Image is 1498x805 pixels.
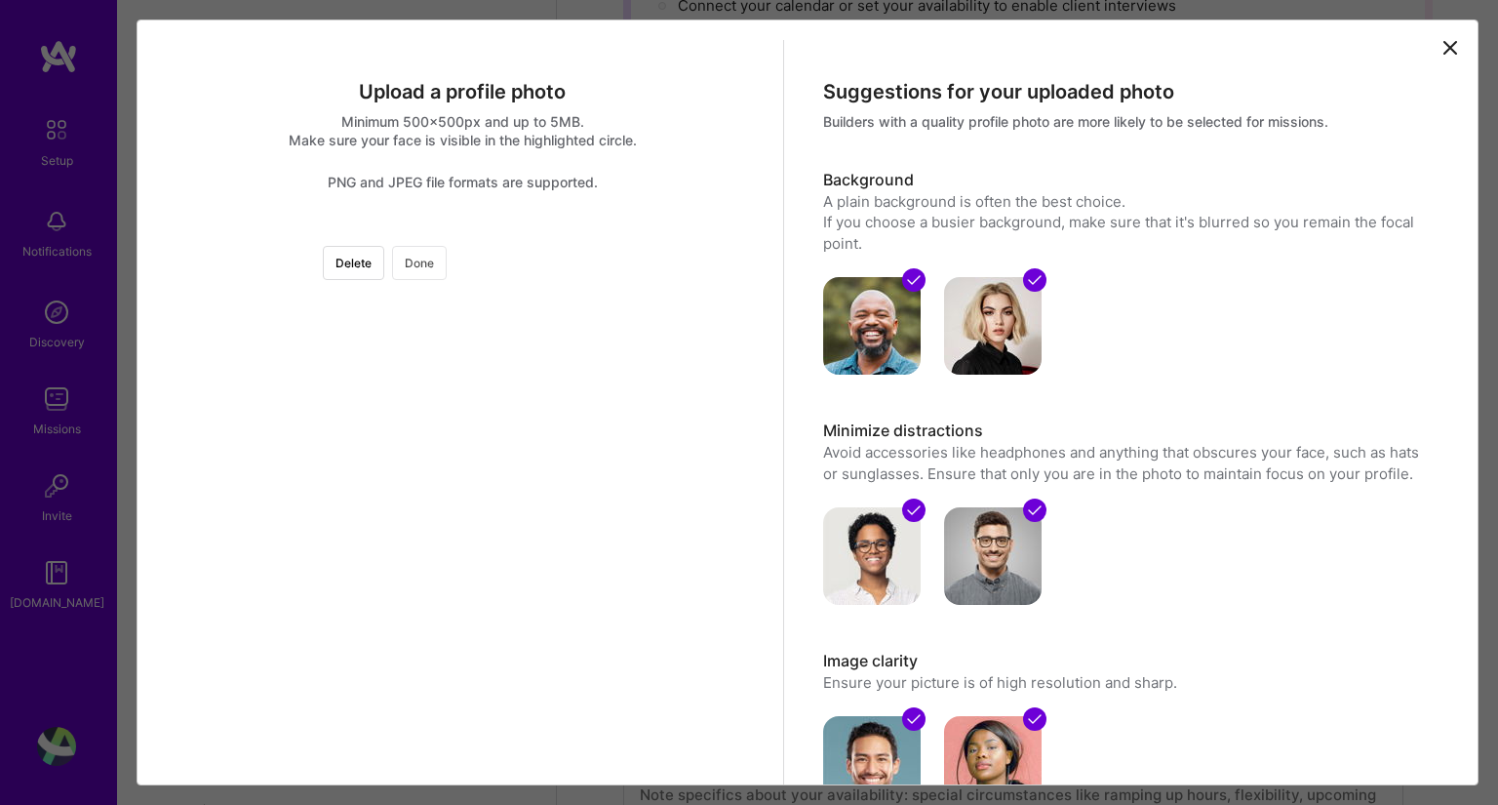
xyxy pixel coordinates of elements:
h3: Minimize distractions [823,421,1435,442]
div: Builders with a quality profile photo are more likely to be selected for missions. [823,112,1435,131]
h3: Image clarity [823,651,1435,672]
h3: Background [823,170,1435,191]
div: Suggestions for your uploaded photo [823,79,1435,104]
div: Minimum 500x500px and up to 5MB. [157,112,769,131]
p: Avoid accessories like headphones and anything that obscures your face, such as hats or sunglasse... [823,442,1435,484]
img: avatar [823,507,921,605]
div: If you choose a busier background, make sure that it's blurred so you remain the focal point. [823,212,1435,254]
img: avatar [944,507,1042,605]
img: avatar [944,277,1042,375]
img: avatar [823,277,921,375]
div: Make sure your face is visible in the highlighted circle. [157,131,769,149]
button: Done [392,246,447,280]
button: Delete [323,246,384,280]
div: PNG and JPEG file formats are supported. [157,173,769,191]
div: Upload a profile photo [157,79,769,104]
div: A plain background is often the best choice. [823,191,1435,212]
p: Ensure your picture is of high resolution and sharp. [823,672,1435,693]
